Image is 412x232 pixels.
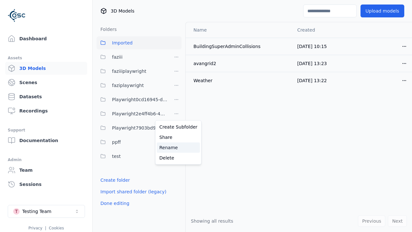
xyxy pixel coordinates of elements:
[157,132,200,142] a: Share
[157,153,200,163] a: Delete
[157,142,200,153] a: Rename
[157,122,200,132] a: Create Subfolder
